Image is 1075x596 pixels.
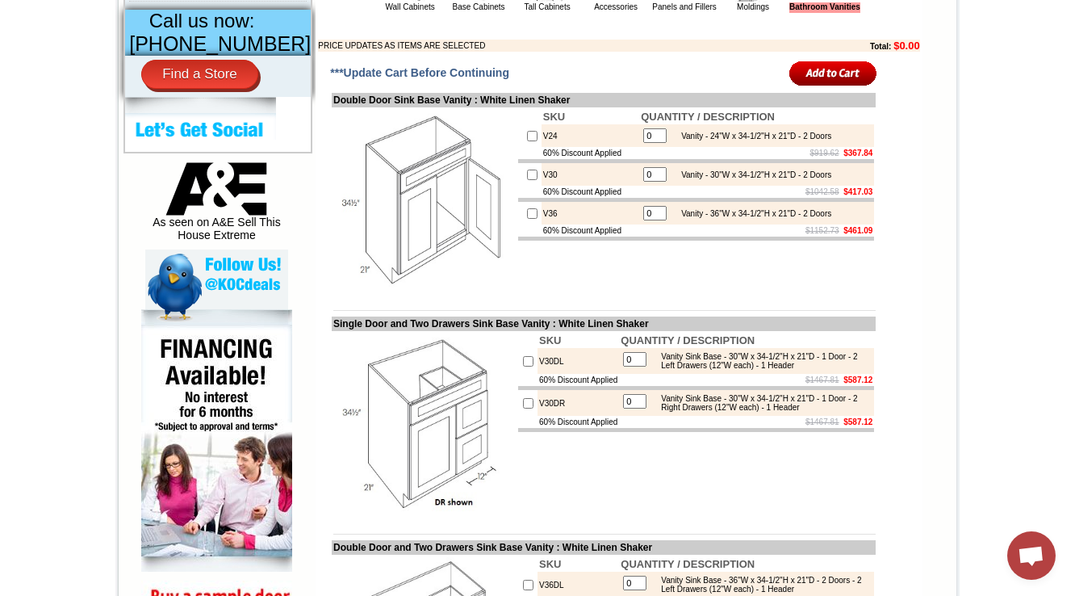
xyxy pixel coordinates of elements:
[542,124,639,147] td: V24
[332,540,876,555] td: Double Door and Two Drawers Sink Base Vanity : White Linen Shaker
[41,45,44,46] img: spacer.gif
[136,45,139,46] img: spacer.gif
[274,45,277,46] img: spacer.gif
[537,416,619,428] td: 60% Discount Applied
[537,374,619,386] td: 60% Discount Applied
[87,73,136,91] td: [PERSON_NAME] Yellow Walnut
[810,149,839,157] s: $919.62
[129,32,311,55] span: [PHONE_NUMBER]
[893,40,920,52] b: $0.00
[539,558,561,570] b: SKU
[190,73,231,90] td: Baycreek Gray
[318,40,781,52] td: PRICE UPDATES AS ITEMS ARE SELECTED
[1007,531,1056,580] a: Open chat
[543,111,565,123] b: SKU
[145,162,288,250] div: As seen on A&E Sell This House Extreme
[19,2,131,16] a: Price Sheet View in PDF Format
[330,66,509,79] span: ***Update Cart Before Continuing
[653,394,870,412] div: Vanity Sink Base - 30"W x 34-1/2"H x 21"D - 1 Door - 2 Right Drawers (12"W each) - 1 Header
[542,163,639,186] td: V30
[641,111,775,123] b: QUANTITY / DESCRIPTION
[333,109,515,291] img: Double Door Sink Base Vanity
[870,42,891,51] b: Total:
[542,225,639,237] td: 60% Discount Applied
[653,576,870,594] div: Vanity Sink Base - 36"W x 34-1/2"H x 21"D - 2 Doors - 2 Left Drawers (12"W each) - 1 Header
[805,418,839,426] s: $1467.81
[594,2,638,11] a: Accessories
[2,4,15,17] img: pdf.png
[843,376,872,384] b: $587.12
[187,45,190,46] img: spacer.gif
[789,60,877,86] input: Add to Cart
[277,73,326,91] td: [PERSON_NAME] Blue Shaker
[621,558,755,570] b: QUANTITY / DESCRIPTION
[537,348,619,374] td: V30DL
[332,317,876,331] td: Single Door and Two Drawers Sink Base Vanity : White Linen Shaker
[843,187,872,196] b: $417.03
[805,187,839,196] s: $1042.58
[537,390,619,416] td: V30DR
[673,209,831,218] div: Vanity - 36"W x 34-1/2"H x 21"D - 2 Doors
[542,147,639,159] td: 60% Discount Applied
[542,186,639,198] td: 60% Discount Applied
[19,6,131,15] b: Price Sheet View in PDF Format
[805,376,839,384] s: $1467.81
[385,2,434,11] a: Wall Cabinets
[333,333,515,514] img: Single Door and Two Drawers Sink Base Vanity
[542,202,639,225] td: V36
[332,93,876,107] td: Double Door Sink Base Vanity : White Linen Shaker
[673,170,831,179] div: Vanity - 30"W x 34-1/2"H x 21"D - 2 Doors
[149,10,255,31] span: Call us now:
[85,45,87,46] img: spacer.gif
[843,149,872,157] b: $367.84
[843,226,872,235] b: $461.09
[652,2,716,11] a: Panels and Fillers
[843,418,872,426] b: $587.12
[139,73,188,91] td: [PERSON_NAME] White Shaker
[44,73,85,90] td: Alabaster Shaker
[805,226,839,235] s: $1152.73
[621,334,755,346] b: QUANTITY / DESCRIPTION
[233,73,274,90] td: Bellmonte Maple
[524,2,570,11] a: Tall Cabinets
[231,45,233,46] img: spacer.gif
[673,132,831,141] div: Vanity - 24"W x 34-1/2"H x 21"D - 2 Doors
[141,60,258,89] a: Find a Store
[539,334,561,346] b: SKU
[653,352,870,370] div: Vanity Sink Base - 30"W x 34-1/2"H x 21"D - 1 Door - 2 Left Drawers (12"W each) - 1 Header
[737,2,769,11] a: Moldings
[789,2,860,13] a: Bathroom Vanities
[453,2,505,11] a: Base Cabinets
